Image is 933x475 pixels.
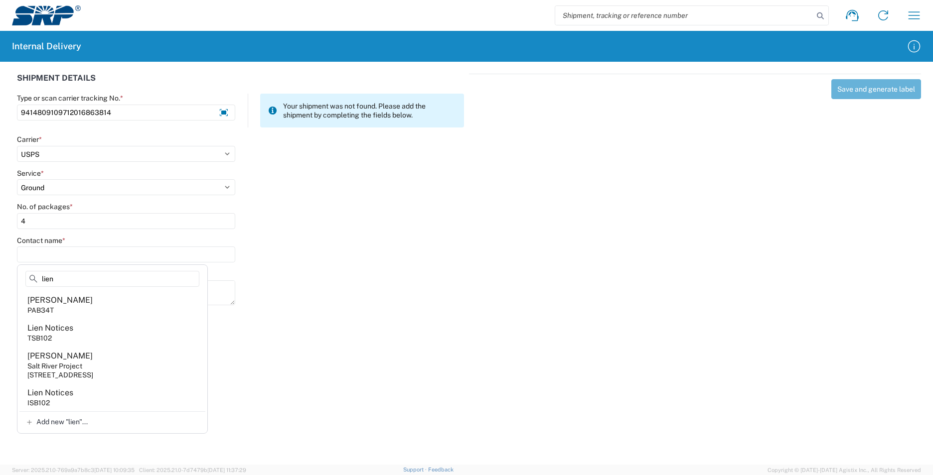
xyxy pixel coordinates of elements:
[17,236,65,245] label: Contact name
[12,5,81,25] img: srp
[36,417,88,426] span: Add new "lien"...
[17,135,42,144] label: Carrier
[27,323,73,334] div: Lien Notices
[27,398,50,407] div: ISB102
[555,6,813,25] input: Shipment, tracking or reference number
[17,94,123,103] label: Type or scan carrier tracking No.
[17,202,73,211] label: No. of packages
[27,295,93,306] div: [PERSON_NAME]
[27,351,93,361] div: [PERSON_NAME]
[428,467,454,473] a: Feedback
[17,169,44,178] label: Service
[283,102,456,119] span: Your shipment was not found. Please add the shipment by completing the fields below.
[27,361,82,370] div: Salt River Project
[207,467,246,473] span: [DATE] 11:37:29
[12,40,81,52] h2: Internal Delivery
[768,466,921,475] span: Copyright © [DATE]-[DATE] Agistix Inc., All Rights Reserved
[403,467,428,473] a: Support
[27,334,52,343] div: TSB102
[27,306,54,315] div: PAB34T
[27,387,73,398] div: Lien Notices
[27,370,93,379] div: [STREET_ADDRESS]
[17,74,464,94] div: SHIPMENT DETAILS
[12,467,135,473] span: Server: 2025.21.0-769a9a7b8c3
[94,467,135,473] span: [DATE] 10:09:35
[139,467,246,473] span: Client: 2025.21.0-7d7479b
